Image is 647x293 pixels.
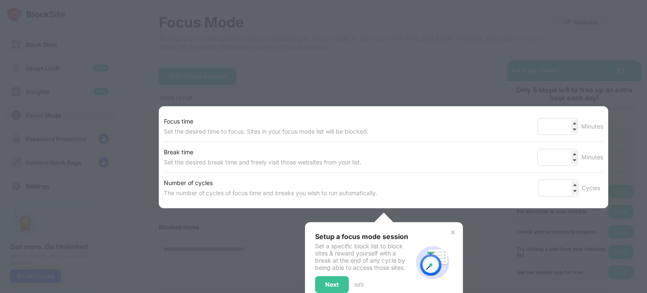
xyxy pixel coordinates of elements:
[164,157,361,167] div: Set the desired break time and freely visit those websites from your list.
[315,232,412,241] div: Setup a focus mode session
[164,126,369,137] div: Set the desired time to focus. Sites in your focus mode list will be blocked.
[354,282,364,288] div: 1 of 3
[325,281,339,288] div: Next
[449,229,456,236] img: x-button.svg
[164,178,377,188] div: Number of cycles
[164,147,361,157] div: Break time
[581,152,603,162] div: Minutes
[582,183,603,193] div: Cycles
[412,242,453,283] img: focus-mode-timer.svg
[164,116,369,126] div: Focus time
[164,188,377,198] div: The number of cycles of focus time and breaks you wish to run automatically.
[581,121,603,132] div: Minutes
[315,242,412,271] div: Set a specific block list to block sites & reward yourself with a break at the end of any cycle b...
